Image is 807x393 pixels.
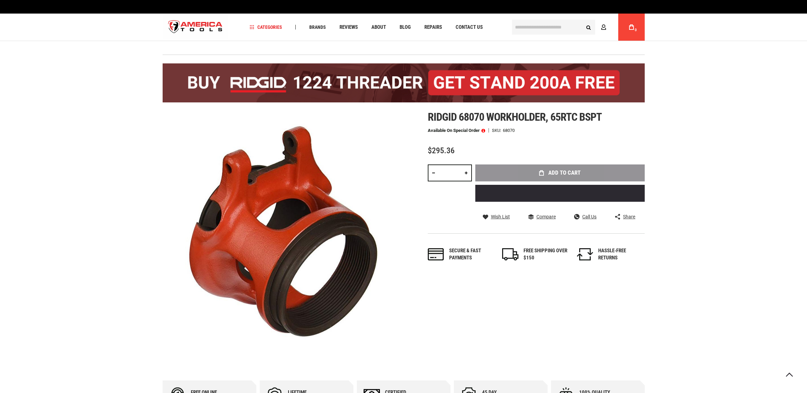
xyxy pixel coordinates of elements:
span: Repairs [424,25,442,30]
span: Blog [400,25,411,30]
div: Secure & fast payments [449,247,493,262]
a: Compare [528,214,556,220]
span: $295.36 [428,146,455,155]
img: BOGO: Buy the RIDGID® 1224 Threader (26092), get the 92467 200A Stand FREE! [163,63,645,102]
img: payments [428,248,444,260]
p: Available on Special Order [428,128,485,133]
span: Ridgid 68070 workholder, 65rtc bspt [428,111,602,123]
span: 0 [635,28,637,32]
a: Wish List [483,214,510,220]
span: Share [623,214,635,219]
span: Reviews [340,25,358,30]
a: 0 [625,14,638,41]
a: Categories [246,23,285,32]
div: HASSLE-FREE RETURNS [598,247,642,262]
span: Categories [250,25,282,30]
img: returns [577,248,593,260]
img: America Tools [163,15,228,40]
a: store logo [163,15,228,40]
strong: SKU [492,128,503,133]
a: Call Us [574,214,597,220]
span: Call Us [582,214,597,219]
button: Search [582,21,595,34]
a: Brands [306,23,329,32]
span: Compare [536,214,556,219]
a: Reviews [336,23,361,32]
a: Repairs [421,23,445,32]
a: Contact Us [453,23,486,32]
div: FREE SHIPPING OVER $150 [524,247,568,262]
img: shipping [502,248,518,260]
img: main product photo [163,111,404,352]
span: About [371,25,386,30]
span: Wish List [491,214,510,219]
span: Brands [309,25,326,30]
div: 68070 [503,128,515,133]
span: Contact Us [456,25,483,30]
a: About [368,23,389,32]
a: Blog [397,23,414,32]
